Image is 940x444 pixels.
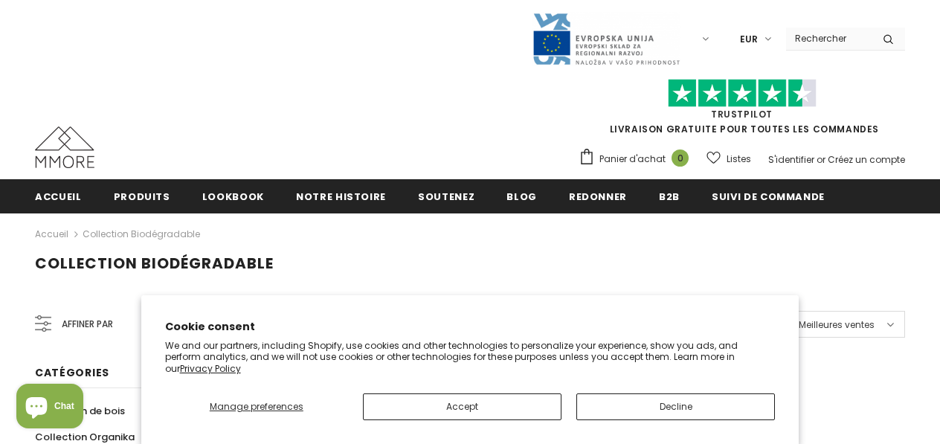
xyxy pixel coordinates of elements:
span: EUR [740,32,758,47]
inbox-online-store-chat: Shopify online store chat [12,384,88,432]
a: soutenez [418,179,474,213]
span: Accueil [35,190,82,204]
span: Blog [506,190,537,204]
span: Produits [114,190,170,204]
a: Créez un compte [828,153,905,166]
a: Listes [706,146,751,172]
span: soutenez [418,190,474,204]
button: Decline [576,393,775,420]
span: Catégories [35,365,109,380]
span: Collection Organika [35,430,135,444]
span: LIVRAISON GRATUITE POUR TOUTES LES COMMANDES [579,86,905,135]
a: Collection biodégradable [83,228,200,240]
a: TrustPilot [711,108,773,120]
span: or [817,153,825,166]
span: Manage preferences [210,400,303,413]
a: Redonner [569,179,627,213]
span: Suivi de commande [712,190,825,204]
a: B2B [659,179,680,213]
span: 0 [672,149,689,167]
a: Privacy Policy [180,362,241,375]
a: S'identifier [768,153,814,166]
a: Produits [114,179,170,213]
a: Panier d'achat 0 [579,148,696,170]
a: Notre histoire [296,179,386,213]
img: Javni Razpis [532,12,680,66]
span: Redonner [569,190,627,204]
img: Faites confiance aux étoiles pilotes [668,79,817,108]
button: Accept [363,393,561,420]
a: Blog [506,179,537,213]
p: We and our partners, including Shopify, use cookies and other technologies to personalize your ex... [165,340,776,375]
a: Suivi de commande [712,179,825,213]
a: Accueil [35,225,68,243]
span: Lookbook [202,190,264,204]
span: Meilleures ventes [799,318,875,332]
span: Notre histoire [296,190,386,204]
span: Affiner par [62,316,113,332]
h2: Cookie consent [165,319,776,335]
span: Listes [727,152,751,167]
a: Lookbook [202,179,264,213]
span: B2B [659,190,680,204]
span: Panier d'achat [599,152,666,167]
button: Manage preferences [165,393,348,420]
a: Accueil [35,179,82,213]
span: Collection biodégradable [35,253,274,274]
a: Javni Razpis [532,32,680,45]
img: Cas MMORE [35,126,94,168]
input: Search Site [786,28,872,49]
